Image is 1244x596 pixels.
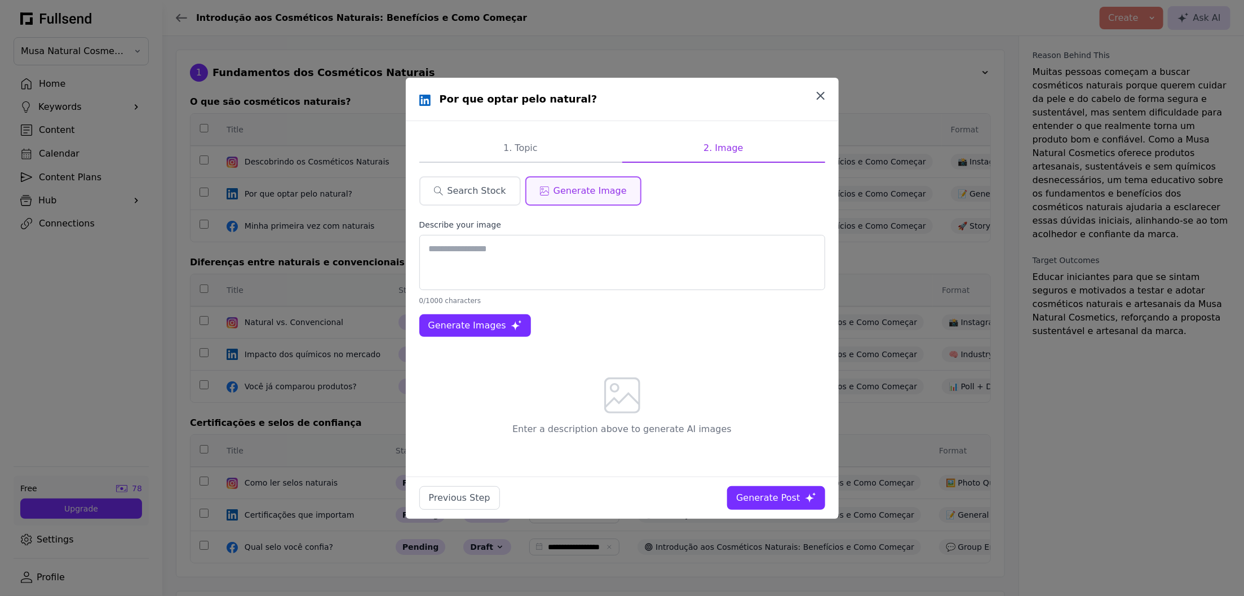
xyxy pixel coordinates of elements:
[419,486,500,510] button: Previous Step
[525,176,641,206] button: Generate Image
[419,296,825,305] div: 0/1000 characters
[428,319,506,332] span: Generate Images
[440,91,597,107] h1: Por que optar pelo natural?
[419,219,825,230] label: Describe your image
[419,314,531,337] button: Generate Images
[727,486,825,510] button: Generate Post
[419,176,521,206] button: Search Stock
[419,422,825,436] p: Enter a description above to generate AI images
[622,135,825,163] button: 2. Image
[736,491,800,505] div: Generate Post
[419,135,622,163] button: 1. Topic
[554,184,627,198] span: Generate Image
[429,491,490,505] div: Previous Step
[448,184,506,198] span: Search Stock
